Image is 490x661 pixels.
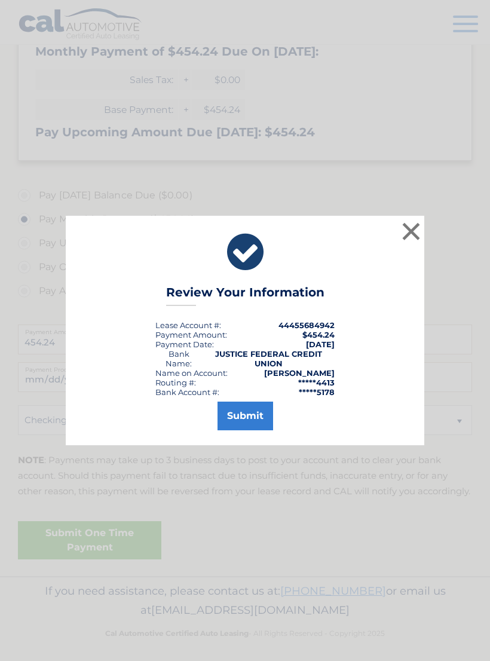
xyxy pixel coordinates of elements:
span: Payment Date [155,339,212,349]
div: Payment Amount: [155,330,227,339]
button: × [399,219,423,243]
strong: 44455684942 [278,320,335,330]
strong: JUSTICE FEDERAL CREDIT UNION [215,349,322,368]
span: [DATE] [306,339,335,349]
div: Name on Account: [155,368,228,378]
span: $454.24 [302,330,335,339]
div: Lease Account #: [155,320,221,330]
h3: Review Your Information [166,285,324,306]
div: Routing #: [155,378,196,387]
div: Bank Account #: [155,387,219,397]
div: Bank Name: [155,349,203,368]
div: : [155,339,214,349]
strong: [PERSON_NAME] [264,368,335,378]
button: Submit [218,402,273,430]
